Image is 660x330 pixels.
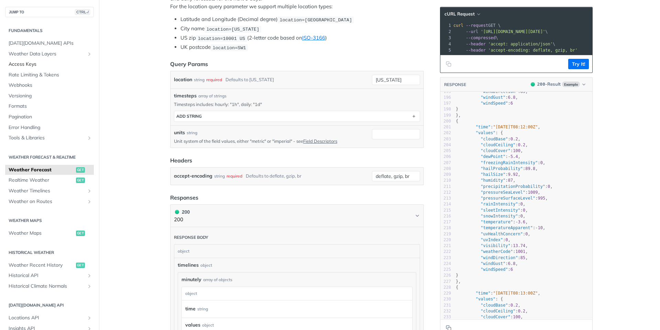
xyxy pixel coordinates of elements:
[476,130,496,135] span: "values"
[538,196,545,201] span: 995
[87,315,92,321] button: Show subpages for Locations API
[198,36,245,41] span: location=10001 US
[527,81,589,88] button: 200200-ResultExample
[481,89,518,94] span: "windDirection"
[456,220,528,224] span: : ,
[481,190,525,195] span: "pressureSeaLevel"
[440,249,451,255] div: 222
[510,303,518,308] span: 0.2
[185,304,196,314] label: time
[206,26,259,32] span: location=[US_STATE]
[5,101,94,111] a: Formats
[493,291,538,296] span: "[DATE]T08:13:00Z"
[5,186,94,196] a: Weather TimelinesShow subpages for Weather Timelines
[440,261,451,267] div: 224
[5,249,94,256] h2: Historical Weather
[76,167,85,173] span: get
[440,302,451,308] div: 231
[481,166,523,171] span: "hailProbability"
[456,125,540,129] span: : ,
[456,119,458,124] span: {
[175,210,179,214] span: 200
[525,166,535,171] span: 89.8
[214,171,225,181] div: string
[9,72,92,78] span: Rate Limiting & Tokens
[75,9,90,15] span: CTRL-/
[456,214,525,219] span: : ,
[562,82,580,87] span: Example
[481,309,515,313] span: "cloudCeiling"
[440,184,451,190] div: 211
[456,196,548,201] span: : ,
[197,304,208,314] div: string
[476,291,491,296] span: "time"
[440,22,452,29] div: 1
[518,142,526,147] span: 0.2
[303,138,337,144] a: Field Descriptors
[440,207,451,213] div: 215
[5,70,94,80] a: Rate Limiting & Tokens
[481,29,545,34] span: '[URL][DOMAIN_NAME][DATE]'
[174,208,420,224] button: 200 200200
[440,100,451,106] div: 197
[440,124,451,130] div: 201
[537,82,545,87] span: 200
[481,220,513,224] span: "temperature"
[194,75,205,85] div: string
[9,82,92,89] span: Webhooks
[9,283,85,290] span: Historical Climate Normals
[506,237,508,242] span: 0
[87,273,92,278] button: Show subpages for Historical API
[456,273,458,278] span: }
[456,142,528,147] span: : ,
[518,309,526,313] span: 0.2
[444,59,453,69] button: Copy to clipboard
[481,208,520,213] span: "sleetIntensity"
[456,89,528,94] span: : ,
[456,225,545,230] span: : ,
[5,80,94,91] a: Webhooks
[466,42,486,46] span: --header
[9,61,92,68] span: Access Keys
[538,225,542,230] span: 10
[87,284,92,289] button: Show subpages for Historical Climate Normals
[440,273,451,278] div: 226
[279,17,352,22] span: location=[GEOGRAPHIC_DATA]
[466,29,478,34] span: --url
[5,260,94,270] a: Weather Recent Historyget
[442,11,482,18] button: cURL Request
[180,25,424,33] li: City name
[456,208,528,213] span: : ,
[174,101,420,107] p: Timesteps includes: hourly: "1h", daily: "1d"
[246,171,301,181] div: Defaults to deflate, gzip, br
[515,220,518,224] span: -
[5,59,94,70] a: Access Keys
[9,103,92,110] span: Formats
[5,133,94,143] a: Tools & LibrariesShow subpages for Tools & Libraries
[456,172,520,177] span: : ,
[5,7,94,17] button: JUMP TOCTRL-/
[520,214,523,219] span: 0
[481,255,518,260] span: "windDirection"
[456,309,528,313] span: : ,
[456,255,528,260] span: : ,
[456,267,513,272] span: :
[444,11,475,17] span: cURL Request
[440,142,451,148] div: 204
[302,34,325,41] a: ISO-3166
[9,230,74,237] span: Weather Maps
[456,113,461,118] span: },
[415,213,420,219] svg: Chevron
[513,315,520,319] span: 100
[9,262,74,269] span: Weather Recent History
[531,82,535,86] span: 200
[456,107,458,111] span: }
[440,255,451,261] div: 223
[508,172,518,177] span: 9.92
[456,130,503,135] span: : {
[466,35,496,40] span: --compressed
[440,285,451,290] div: 228
[466,23,488,28] span: --request
[481,178,505,183] span: "humidity"
[476,125,491,129] span: "time"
